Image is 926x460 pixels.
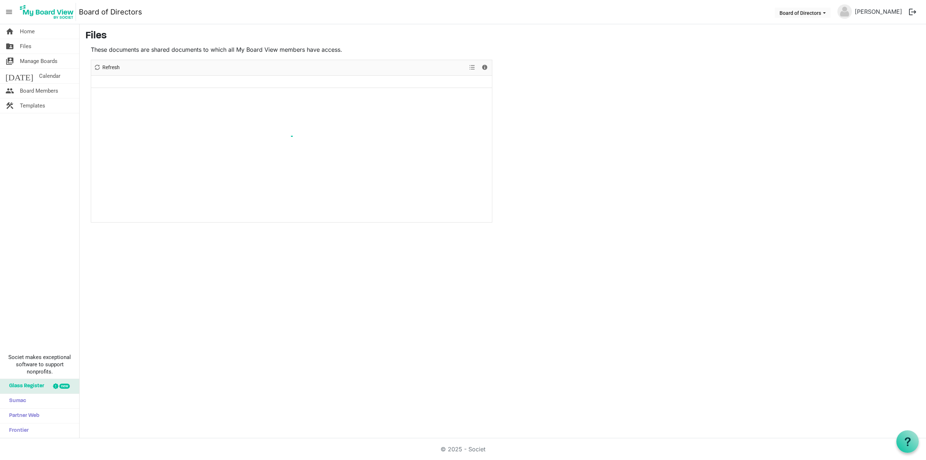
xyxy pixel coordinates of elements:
[5,379,44,393] span: Glass Register
[18,3,79,21] a: My Board View Logo
[5,84,14,98] span: people
[85,30,920,42] h3: Files
[837,4,852,19] img: no-profile-picture.svg
[20,54,58,68] span: Manage Boards
[5,409,39,423] span: Partner Web
[20,98,45,113] span: Templates
[3,354,76,375] span: Societ makes exceptional software to support nonprofits.
[5,394,26,408] span: Sumac
[5,54,14,68] span: switch_account
[852,4,905,19] a: [PERSON_NAME]
[79,5,142,19] a: Board of Directors
[18,3,76,21] img: My Board View Logo
[5,69,33,83] span: [DATE]
[20,24,35,39] span: Home
[39,69,60,83] span: Calendar
[5,39,14,54] span: folder_shared
[5,24,14,39] span: home
[441,446,485,453] a: © 2025 - Societ
[2,5,16,19] span: menu
[5,423,29,438] span: Frontier
[5,98,14,113] span: construction
[20,39,31,54] span: Files
[91,45,492,54] p: These documents are shared documents to which all My Board View members have access.
[20,84,58,98] span: Board Members
[775,8,831,18] button: Board of Directors dropdownbutton
[905,4,920,20] button: logout
[59,384,70,389] div: new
